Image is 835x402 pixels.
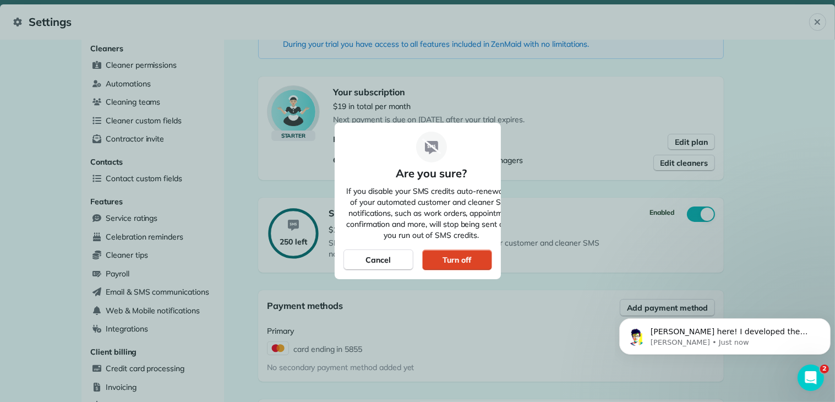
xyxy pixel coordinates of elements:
div: Cancel [365,254,391,265]
button: Cancel [343,249,413,270]
div: Turn off [443,254,471,265]
p: Message from Alexandre, sent Just now [36,42,202,52]
span: 2 [820,365,829,373]
iframe: Intercom live chat [798,365,824,391]
iframe: Intercom notifications message [615,295,835,372]
p: If you disable your SMS credits auto-renewal, all of your automated customer and cleaner SMS noti... [343,186,520,241]
h1: Are you sure? [343,166,520,181]
button: Turn off [422,249,492,270]
span: [PERSON_NAME] here! I developed the software you're currently trialing (though I have help now!) ... [36,32,201,128]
